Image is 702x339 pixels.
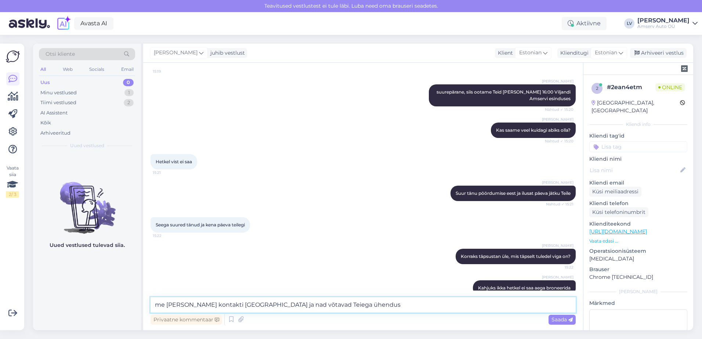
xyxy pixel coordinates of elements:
[551,316,573,323] span: Saada
[33,169,141,235] img: No chats
[589,132,687,140] p: Kliendi tag'id
[589,121,687,128] div: Kliendi info
[120,65,135,74] div: Email
[545,138,573,144] span: Nähtud ✓ 15:20
[124,99,134,106] div: 2
[589,299,687,307] p: Märkmed
[589,266,687,273] p: Brauser
[589,247,687,255] p: Operatsioonisüsteem
[437,89,572,101] span: suurepärane, siis ootame Teid [PERSON_NAME] 16:00 Viljandi Amservi esinduses
[153,233,180,238] span: 15:22
[542,243,573,248] span: [PERSON_NAME]
[56,16,71,31] img: explore-ai
[557,49,589,57] div: Klienditugi
[589,220,687,228] p: Klienditeekond
[546,265,573,270] span: 15:22
[70,142,104,149] span: Uued vestlused
[589,288,687,295] div: [PERSON_NAME]
[589,255,687,263] p: [MEDICAL_DATA]
[124,89,134,96] div: 1
[40,109,68,117] div: AI Assistent
[456,190,571,196] span: Suur tänu pöördumise eest ja ilusat päeva jätku Teile
[595,49,617,57] span: Estonian
[589,141,687,152] input: Lisa tag
[478,285,571,291] span: Kahjuks ikka hetkel ei saa aega broneerida
[545,107,573,112] span: Nähtud ✓ 15:20
[630,48,687,58] div: Arhiveeri vestlus
[88,65,106,74] div: Socials
[40,89,77,96] div: Minu vestlused
[624,18,634,29] div: LV
[590,166,679,174] input: Lisa nimi
[591,99,680,114] div: [GEOGRAPHIC_DATA], [GEOGRAPHIC_DATA]
[546,201,573,207] span: Nähtud ✓ 15:21
[637,23,690,29] div: Amserv Auto OÜ
[6,165,19,198] div: Vaata siia
[542,79,573,84] span: [PERSON_NAME]
[495,49,513,57] div: Klient
[589,187,641,197] div: Küsi meiliaadressi
[46,50,75,58] span: Otsi kliente
[589,200,687,207] p: Kliendi telefon
[151,315,222,325] div: Privaatne kommentaar
[153,170,180,175] span: 15:21
[40,99,76,106] div: Tiimi vestlused
[589,238,687,244] p: Vaata edasi ...
[154,49,198,57] span: [PERSON_NAME]
[681,65,688,72] img: zendesk
[607,83,655,92] div: # 2ean4etm
[40,119,51,127] div: Kõik
[589,273,687,281] p: Chrome [TECHNICAL_ID]
[589,228,647,235] a: [URL][DOMAIN_NAME]
[6,191,19,198] div: 2 / 3
[6,50,20,63] img: Askly Logo
[151,297,576,313] textarea: me [PERSON_NAME] kontakti [GEOGRAPHIC_DATA] ja nad võtavad Teiega ühendus
[562,17,607,30] div: Aktiivne
[207,49,245,57] div: juhib vestlust
[40,130,70,137] div: Arhiveeritud
[655,83,685,91] span: Online
[637,18,690,23] div: [PERSON_NAME]
[589,155,687,163] p: Kliendi nimi
[156,159,192,164] span: Hetkel vist ei saa
[40,79,50,86] div: Uus
[61,65,74,74] div: Web
[39,65,47,74] div: All
[589,207,648,217] div: Küsi telefoninumbrit
[496,127,571,133] span: Kas saame veel kuidagi abiks olla?
[50,241,125,249] p: Uued vestlused tulevad siia.
[542,274,573,280] span: [PERSON_NAME]
[461,254,571,259] span: Korraks täpsustan üle, mis täpselt tuledel viga on?
[589,179,687,187] p: Kliendi email
[153,69,180,74] span: 15:19
[519,49,542,57] span: Estonian
[74,17,113,30] a: Avasta AI
[542,117,573,122] span: [PERSON_NAME]
[637,18,698,29] a: [PERSON_NAME]Amserv Auto OÜ
[596,85,598,91] span: 2
[156,222,245,227] span: Seega suured tänud ja kena päeva teilegi
[123,79,134,86] div: 0
[542,180,573,185] span: [PERSON_NAME]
